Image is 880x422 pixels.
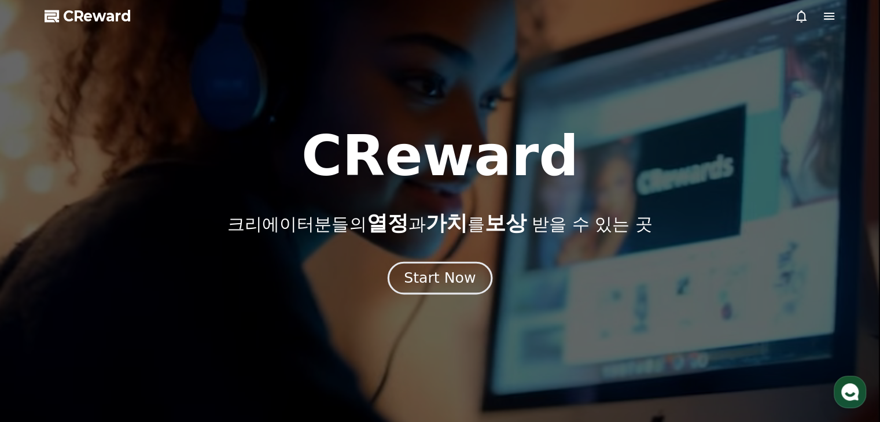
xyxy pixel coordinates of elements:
span: 보상 [484,211,526,235]
a: CReward [45,7,131,25]
button: Start Now [388,262,492,295]
div: Start Now [404,268,476,288]
h1: CReward [301,128,579,184]
span: 가치 [425,211,467,235]
span: 홈 [36,343,43,353]
span: 설정 [179,343,193,353]
span: 열정 [366,211,408,235]
a: Start Now [390,274,490,285]
span: CReward [63,7,131,25]
a: 설정 [149,326,222,355]
p: 크리에이터분들의 과 를 받을 수 있는 곳 [227,212,652,235]
a: 대화 [76,326,149,355]
a: 홈 [3,326,76,355]
span: 대화 [106,344,120,353]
